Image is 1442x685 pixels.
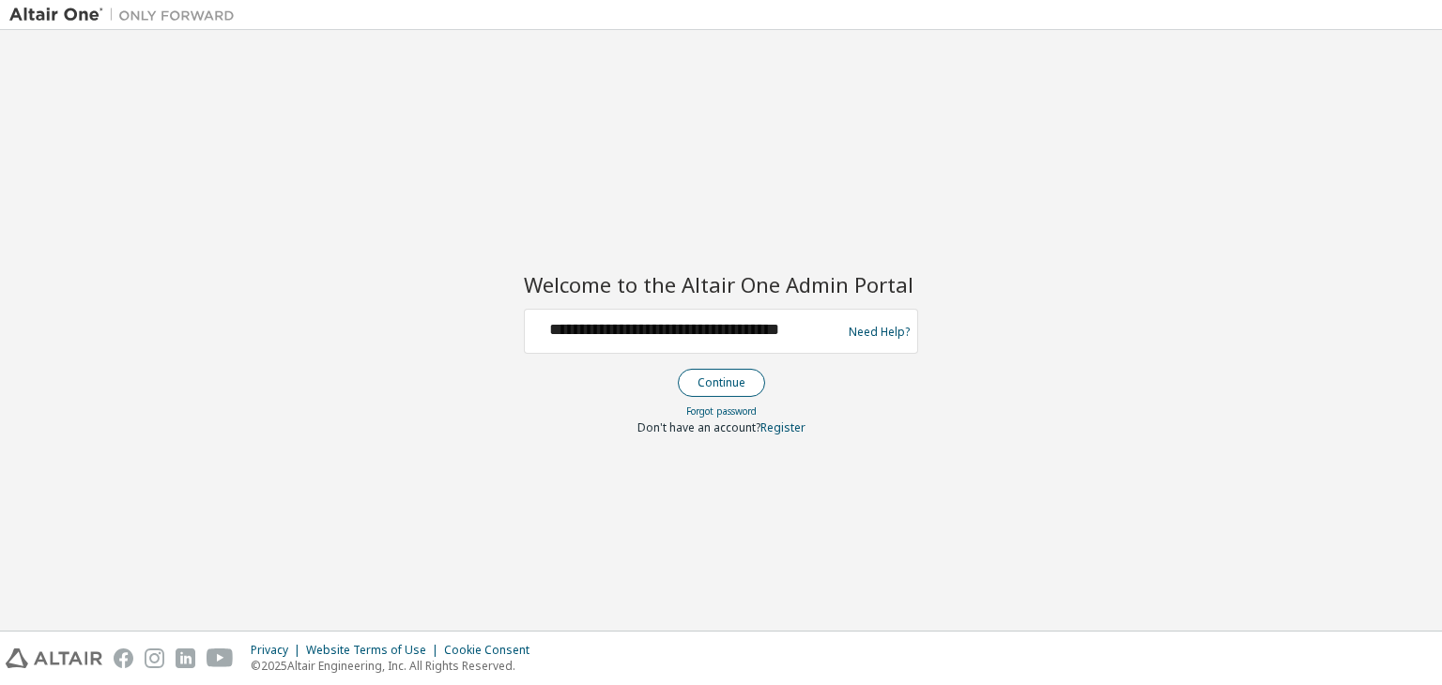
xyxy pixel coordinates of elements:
img: altair_logo.svg [6,648,102,668]
button: Continue [678,369,765,397]
img: linkedin.svg [176,648,195,668]
img: facebook.svg [114,648,133,668]
p: © 2025 Altair Engineering, Inc. All Rights Reserved. [251,658,541,674]
h2: Welcome to the Altair One Admin Portal [524,271,918,297]
span: Don't have an account? [637,419,760,435]
a: Forgot password [686,404,757,418]
div: Privacy [251,643,306,658]
img: instagram.svg [145,648,164,668]
div: Website Terms of Use [306,643,444,658]
div: Cookie Consent [444,643,541,658]
a: Need Help? [849,331,910,332]
img: youtube.svg [207,648,234,668]
a: Register [760,419,805,435]
img: Altair One [9,6,244,24]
